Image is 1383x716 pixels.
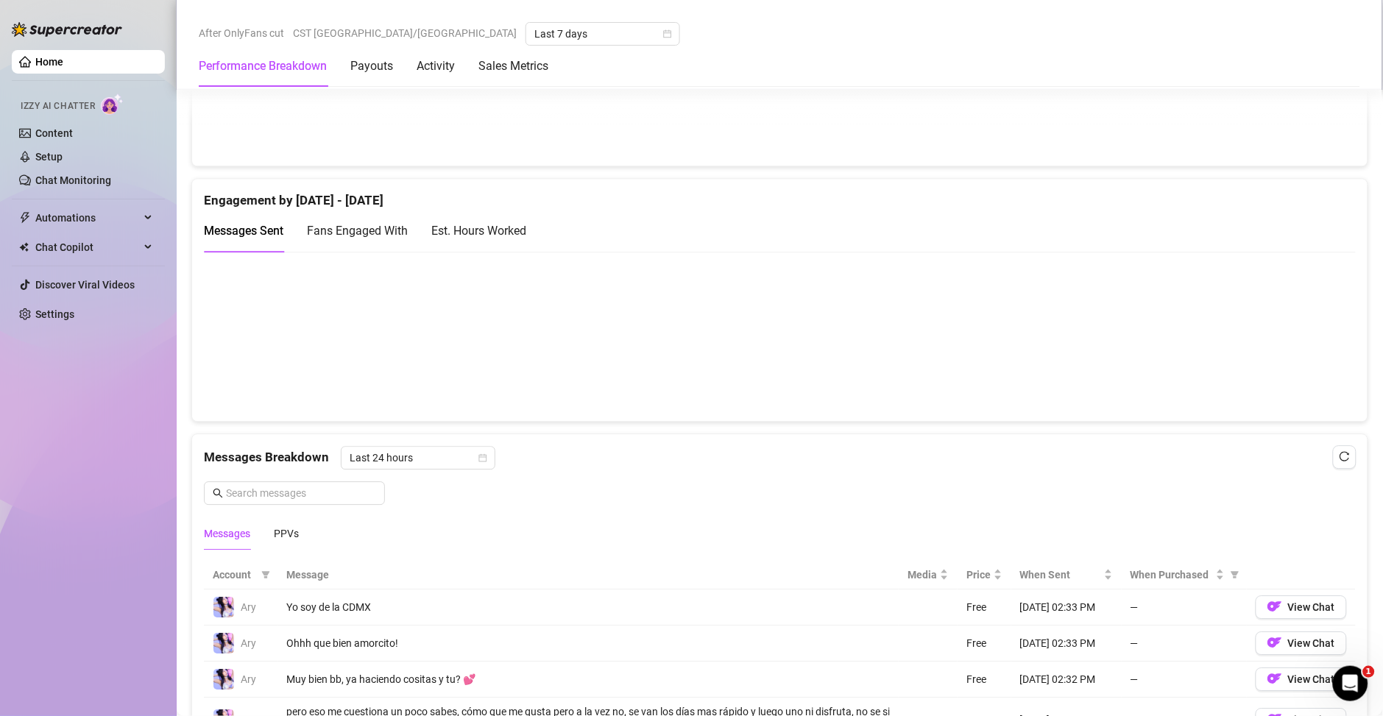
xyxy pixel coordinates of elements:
[213,633,234,653] img: Ary
[663,29,672,38] span: calendar
[274,525,299,542] div: PPVs
[286,599,890,615] div: Yo soy de la CDMX
[35,308,74,320] a: Settings
[417,57,455,75] div: Activity
[293,22,517,44] span: CST [GEOGRAPHIC_DATA]/[GEOGRAPHIC_DATA]
[213,567,255,583] span: Account
[199,57,327,75] div: Performance Breakdown
[478,57,548,75] div: Sales Metrics
[226,485,376,501] input: Search messages
[204,446,1356,469] div: Messages Breakdown
[1256,667,1347,691] button: OFView Chat
[1131,567,1213,583] span: When Purchased
[1231,570,1239,579] span: filter
[277,561,899,589] th: Message
[1267,671,1282,686] img: OF
[35,127,73,139] a: Content
[1267,635,1282,650] img: OF
[35,174,111,186] a: Chat Monitoring
[478,453,487,462] span: calendar
[908,567,937,583] span: Media
[1011,589,1122,625] td: [DATE] 02:33 PM
[1020,567,1101,583] span: When Sent
[899,561,958,589] th: Media
[21,99,95,113] span: Izzy AI Chatter
[286,671,890,687] div: Muy bien bb, ya haciendo cositas y tu? 💕
[35,206,140,230] span: Automations
[1333,666,1368,701] iframe: Intercom live chat
[1122,561,1247,589] th: When Purchased
[1256,676,1347,688] a: OFView Chat
[958,662,1011,698] td: Free
[1256,631,1347,655] button: OFView Chat
[258,564,273,586] span: filter
[213,488,223,498] span: search
[1288,637,1335,649] span: View Chat
[1122,662,1247,698] td: —
[1256,595,1347,619] button: OFView Chat
[213,597,234,617] img: Ary
[241,637,256,649] span: Ary
[35,279,135,291] a: Discover Viral Videos
[1011,625,1122,662] td: [DATE] 02:33 PM
[534,23,671,45] span: Last 7 days
[1256,604,1347,616] a: OFView Chat
[199,22,284,44] span: After OnlyFans cut
[1011,662,1122,698] td: [DATE] 02:32 PM
[35,151,63,163] a: Setup
[350,447,487,469] span: Last 24 hours
[1340,451,1350,461] span: reload
[1122,625,1247,662] td: —
[1122,589,1247,625] td: —
[19,212,31,224] span: thunderbolt
[101,93,124,115] img: AI Chatter
[958,625,1011,662] td: Free
[241,673,256,685] span: Ary
[1011,561,1122,589] th: When Sent
[261,570,270,579] span: filter
[966,567,991,583] span: Price
[35,235,140,259] span: Chat Copilot
[204,224,283,238] span: Messages Sent
[286,635,890,651] div: Ohhh que bien amorcito!
[19,242,29,252] img: Chat Copilot
[958,589,1011,625] td: Free
[307,224,408,238] span: Fans Engaged With
[1228,564,1242,586] span: filter
[241,601,256,613] span: Ary
[1288,673,1335,685] span: View Chat
[1267,599,1282,614] img: OF
[1288,601,1335,613] span: View Chat
[431,221,526,240] div: Est. Hours Worked
[1256,640,1347,652] a: OFView Chat
[12,22,122,37] img: logo-BBDzfeDw.svg
[35,56,63,68] a: Home
[204,179,1356,210] div: Engagement by [DATE] - [DATE]
[350,57,393,75] div: Payouts
[204,525,250,542] div: Messages
[958,561,1011,589] th: Price
[1363,666,1375,678] span: 1
[213,669,234,690] img: Ary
